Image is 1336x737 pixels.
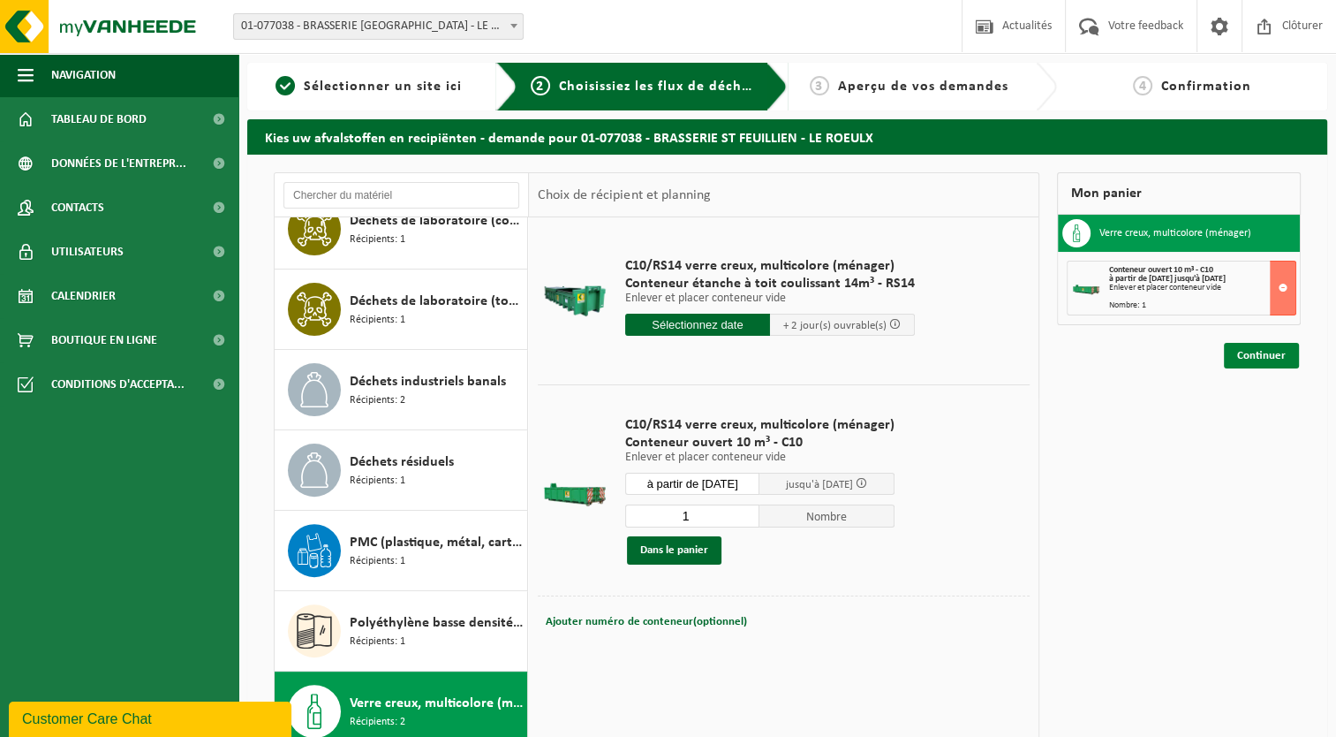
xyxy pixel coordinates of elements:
iframe: chat widget [9,698,295,737]
div: Choix de récipient et planning [529,173,719,217]
span: Données de l'entrepr... [51,141,186,186]
span: Contacts [51,186,104,230]
span: Récipients: 2 [350,392,405,409]
button: Dans le panier [627,536,721,565]
h2: Kies uw afvalstoffen en recipiënten - demande pour 01-077038 - BRASSERIE ST FEUILLIEN - LE ROEULX [247,119,1327,154]
span: Utilisateurs [51,230,124,274]
button: Ajouter numéro de conteneur(optionnel) [544,610,748,634]
span: Récipients: 1 [350,473,405,490]
span: Récipients: 1 [350,232,405,248]
span: 4 [1133,76,1152,95]
span: Déchets résiduels [350,452,454,473]
span: Choisissiez les flux de déchets et récipients [559,80,853,94]
span: Calendrier [51,274,116,318]
span: C10/RS14 verre creux, multicolore (ménager) [625,416,894,434]
span: 01-077038 - BRASSERIE ST FEUILLIEN - LE ROEULX [233,13,524,40]
p: Enlever et placer conteneur vide [625,452,894,464]
span: Verre creux, multicolore (ménager) [350,693,523,714]
h3: Verre creux, multicolore (ménager) [1099,219,1251,247]
span: Conteneur étanche à toit coulissant 14m³ - RS14 [625,275,915,293]
span: PMC (plastique, métal, carton boisson) (industriel) [350,532,523,553]
span: 3 [810,76,829,95]
span: Aperçu de vos demandes [838,80,1008,94]
span: 01-077038 - BRASSERIE ST FEUILLIEN - LE ROEULX [234,14,523,39]
button: Déchets de laboratoire (corrosif - inflammable) Récipients: 1 [275,189,528,270]
input: Sélectionnez date [625,473,760,495]
span: + 2 jour(s) ouvrable(s) [783,320,887,331]
span: Déchets de laboratoire (toxique) [350,291,523,312]
span: C10/RS14 verre creux, multicolore (ménager) [625,257,915,275]
button: Déchets industriels banals Récipients: 2 [275,350,528,430]
div: Nombre: 1 [1109,301,1295,310]
input: Sélectionnez date [625,314,770,336]
span: Confirmation [1161,80,1251,94]
span: Déchets industriels banals [350,371,506,392]
button: PMC (plastique, métal, carton boisson) (industriel) Récipients: 1 [275,511,528,591]
a: 1Sélectionner un site ici [256,76,482,97]
button: Déchets de laboratoire (toxique) Récipients: 1 [275,270,528,350]
span: jusqu'à [DATE] [786,479,853,490]
span: Conteneur ouvert 10 m³ - C10 [1109,265,1213,275]
span: Polyéthylène basse densité (LDPE), en vrac, naturel/coloré (80/20) [350,612,523,634]
span: Nombre [759,505,894,528]
a: Continuer [1224,343,1299,368]
div: Mon panier [1057,172,1301,215]
div: Enlever et placer conteneur vide [1109,284,1295,293]
span: Navigation [51,53,116,97]
input: Chercher du matériel [283,182,519,209]
span: Conditions d'accepta... [51,362,185,406]
p: Enlever et placer conteneur vide [625,293,915,305]
span: Déchets de laboratoire (corrosif - inflammable) [350,210,523,232]
span: Récipients: 1 [350,634,405,650]
span: 2 [531,76,550,95]
span: Tableau de bord [51,97,147,141]
span: Ajouter numéro de conteneur(optionnel) [546,616,746,627]
span: Récipients: 1 [350,553,405,570]
span: 1 [276,76,295,95]
span: Conteneur ouvert 10 m³ - C10 [625,434,894,452]
span: Récipients: 1 [350,312,405,329]
button: Polyéthylène basse densité (LDPE), en vrac, naturel/coloré (80/20) Récipients: 1 [275,591,528,672]
span: Sélectionner un site ici [304,80,462,94]
strong: à partir de [DATE] jusqu'à [DATE] [1109,274,1226,284]
span: Récipients: 2 [350,714,405,731]
button: Déchets résiduels Récipients: 1 [275,430,528,511]
span: Boutique en ligne [51,318,157,362]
